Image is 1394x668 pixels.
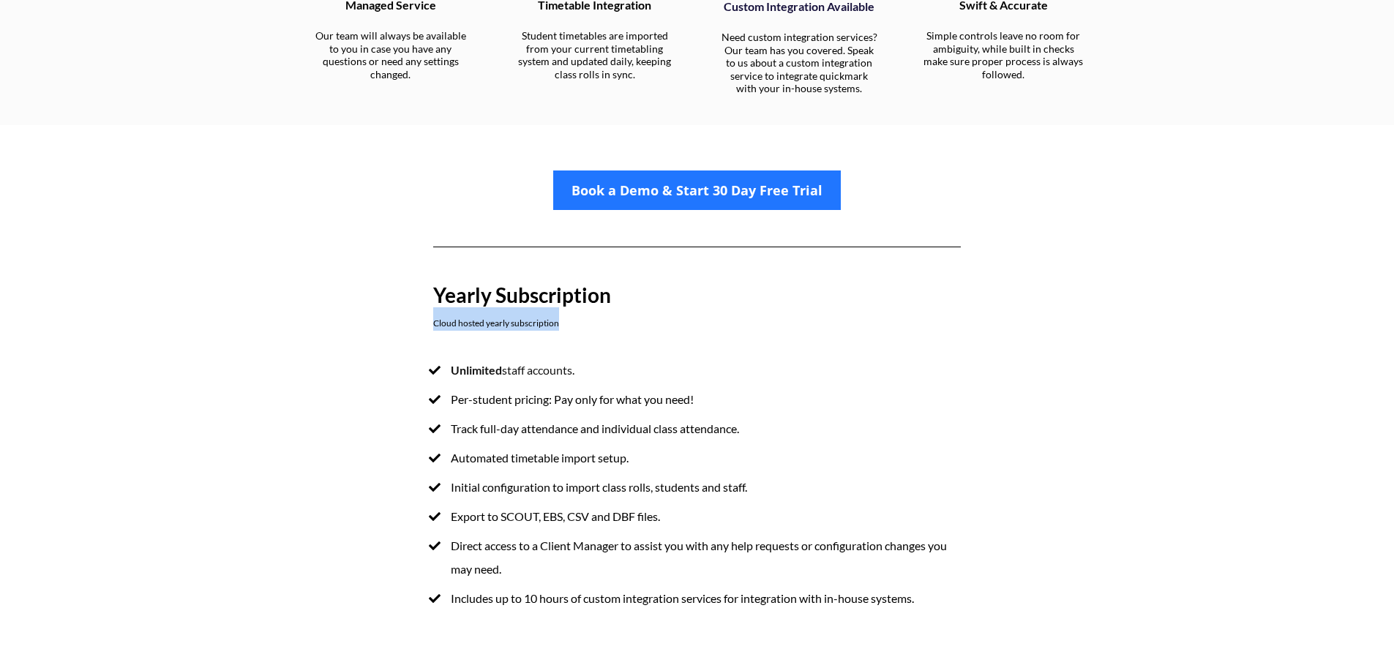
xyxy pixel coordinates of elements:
[451,363,574,377] span: Unlimited
[433,284,962,330] p: Yearly Subscription
[722,31,880,94] span: Need custom integration services? Our team has you covered. Speak to us about a custom integratio...
[451,421,739,435] span: Track full-day attendance and individual class attendance.
[451,538,949,576] span: Direct access to a Client Manager to assist you with any help requests or configuration changes y...
[502,363,574,377] span: staff accounts.
[451,509,660,523] span: Export to SCOUT, EBS, CSV and DBF files.
[451,451,629,465] span: Automated timetable import setup.
[553,170,841,211] a: Book a Demo & Start 30 Day Free Trial
[433,294,612,329] span: Cloud hosted yearly subscription
[518,29,673,80] span: Student timetables are imported from your current timetabling system and updated daily, keeping c...
[451,591,914,605] span: Includes up to 10 hours of custom integration services for integration with in-house systems.
[451,392,694,406] span: Per-student pricing: Pay only for what you need!
[923,29,1085,80] span: Simple controls leave no room for ambiguity, while built in checks make sure proper process is al...
[315,29,468,80] span: Our team will always be available to you in case you have any questions or need any settings chan...
[451,480,747,494] span: Initial configuration to import class rolls, students and staff.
